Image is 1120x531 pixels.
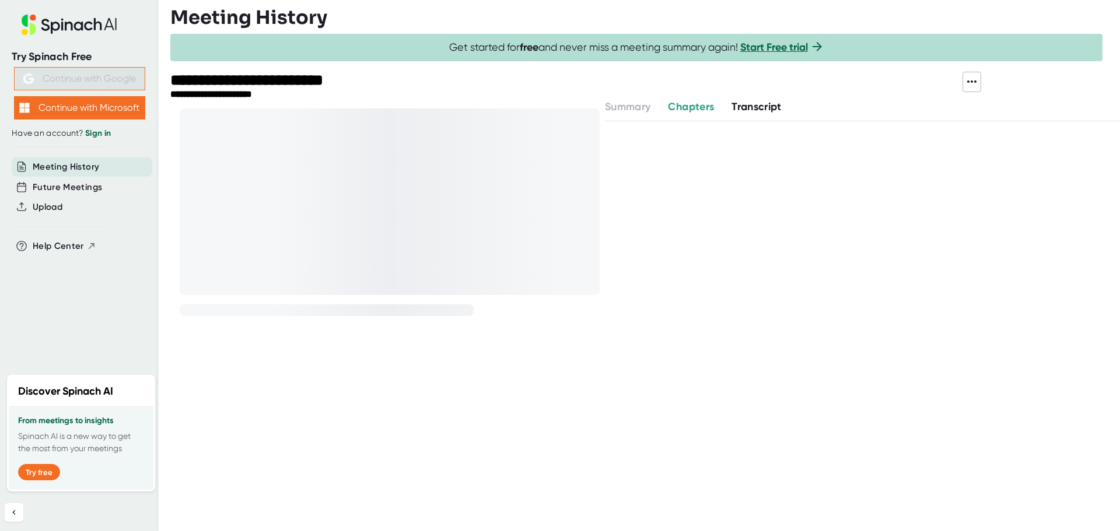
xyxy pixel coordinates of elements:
span: Get started for and never miss a meeting summary again! [449,41,824,54]
h3: From meetings to insights [18,416,144,425]
span: Transcript [731,100,782,113]
button: Upload [33,201,62,214]
button: Try free [18,464,60,480]
div: Have an account? [12,128,147,139]
button: Summary [605,99,650,115]
span: Help Center [33,240,84,253]
img: Aehbyd4JwY73AAAAAElFTkSuQmCC [23,73,34,84]
button: Future Meetings [33,181,102,194]
span: Summary [605,100,650,113]
button: Meeting History [33,160,99,174]
a: Sign in [85,128,111,138]
a: Start Free trial [740,41,808,54]
button: Collapse sidebar [5,503,23,522]
button: Continue with Google [14,67,145,90]
button: Transcript [731,99,782,115]
div: Try Spinach Free [12,50,147,64]
b: free [520,41,538,54]
button: Help Center [33,240,96,253]
h3: Meeting History [170,6,327,29]
button: Continue with Microsoft [14,96,145,119]
p: Spinach AI is a new way to get the most from your meetings [18,430,144,455]
button: Chapters [668,99,714,115]
h2: Discover Spinach AI [18,384,113,399]
span: Chapters [668,100,714,113]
